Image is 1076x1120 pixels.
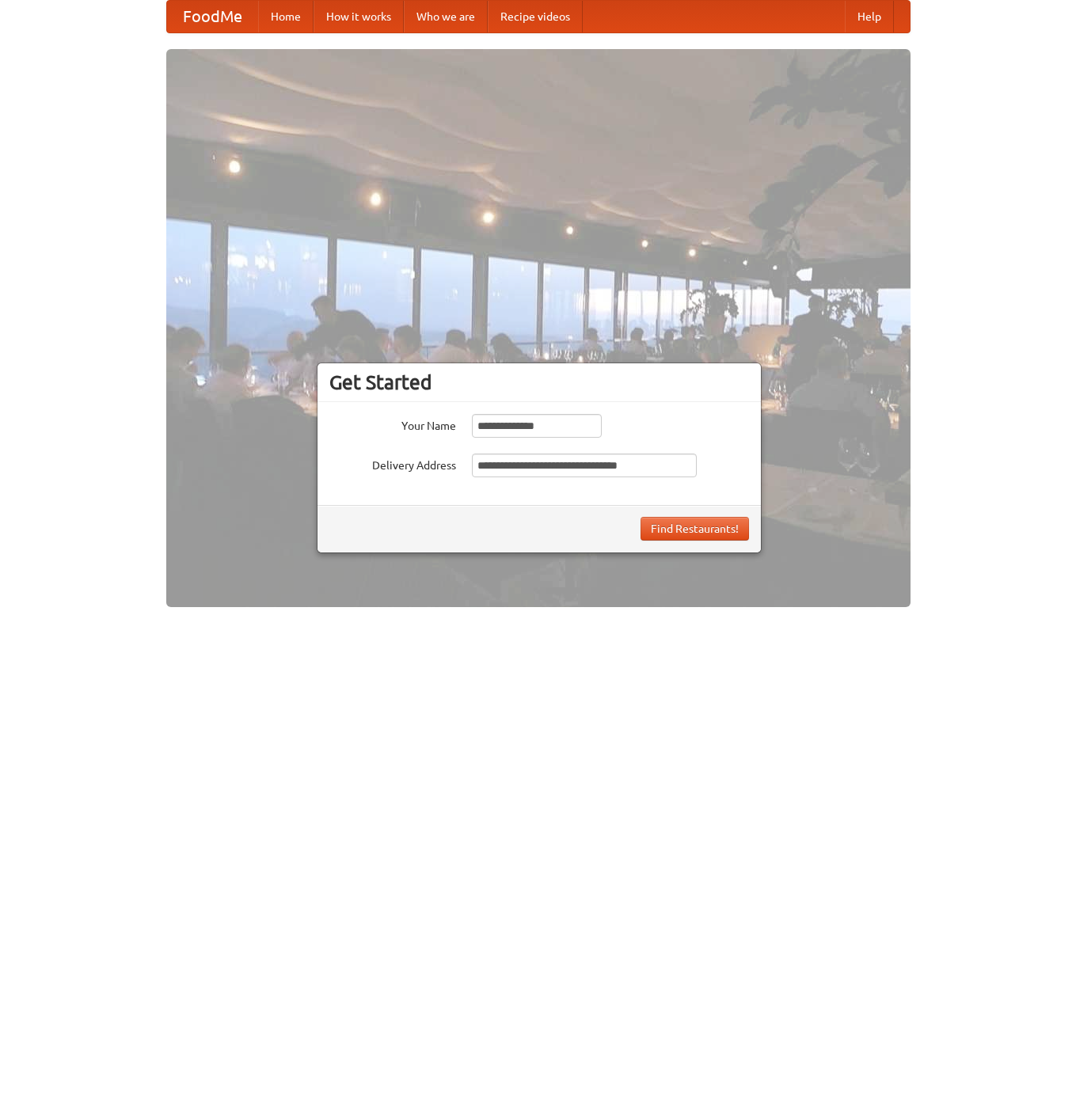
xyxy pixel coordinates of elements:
a: Who we are [404,1,488,32]
a: How it works [314,1,404,32]
button: Find Restaurants! [641,517,749,541]
a: FoodMe [167,1,258,32]
label: Your Name [329,414,456,434]
h3: Get Started [329,370,749,394]
a: Home [258,1,314,32]
label: Delivery Address [329,454,456,473]
a: Help [845,1,894,32]
a: Recipe videos [488,1,583,32]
